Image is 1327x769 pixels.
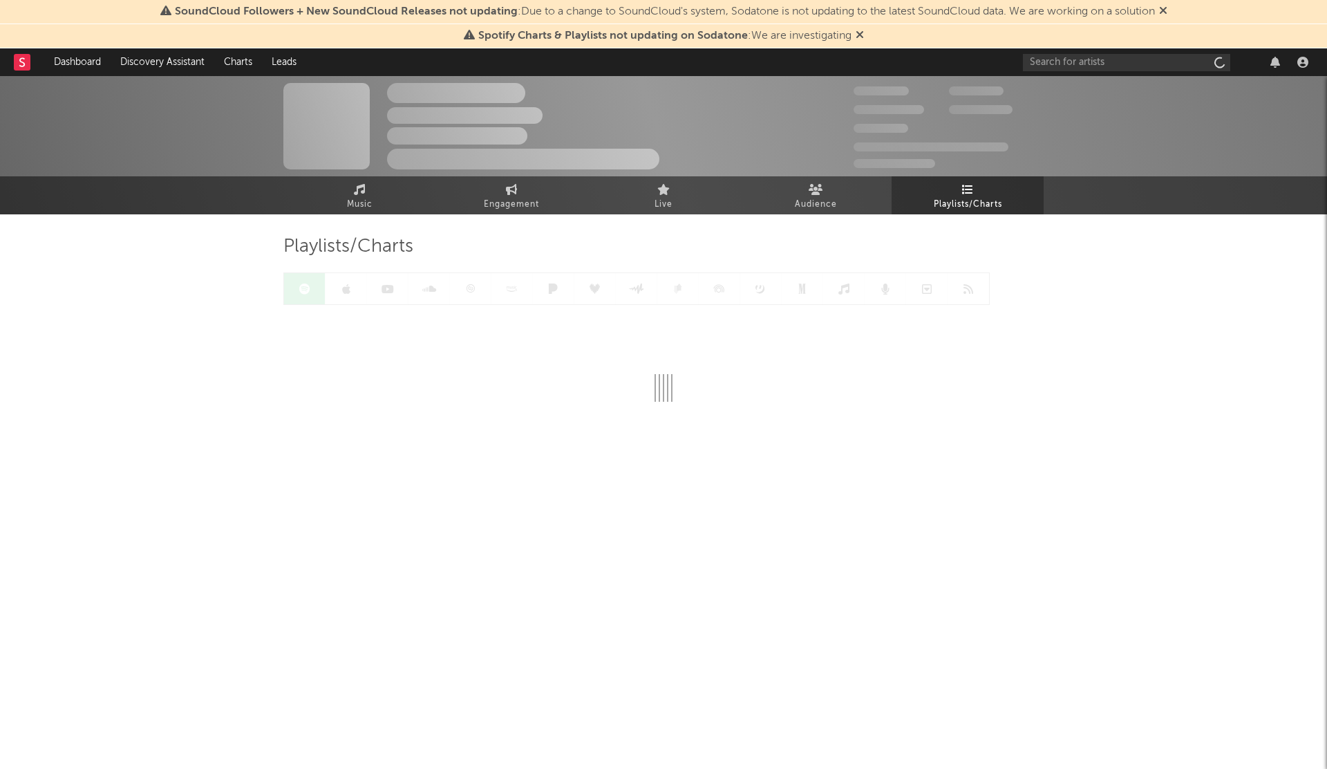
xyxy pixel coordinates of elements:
input: Search for artists [1023,54,1230,71]
a: Discovery Assistant [111,48,214,76]
span: 1,000,000 [949,105,1013,114]
a: Audience [740,176,892,214]
a: Playlists/Charts [892,176,1044,214]
span: Playlists/Charts [934,196,1002,213]
span: 100,000 [854,124,908,133]
span: SoundCloud Followers + New SoundCloud Releases not updating [175,6,518,17]
a: Leads [262,48,306,76]
span: 50,000,000 Monthly Listeners [854,142,1008,151]
span: Audience [795,196,837,213]
span: Spotify Charts & Playlists not updating on Sodatone [478,30,748,41]
span: 300,000 [854,86,909,95]
span: Dismiss [1159,6,1167,17]
span: : Due to a change to SoundCloud's system, Sodatone is not updating to the latest SoundCloud data.... [175,6,1155,17]
a: Live [587,176,740,214]
span: : We are investigating [478,30,851,41]
span: 100,000 [949,86,1004,95]
a: Charts [214,48,262,76]
a: Music [283,176,435,214]
a: Dashboard [44,48,111,76]
span: 50,000,000 [854,105,924,114]
span: Music [347,196,373,213]
span: Engagement [484,196,539,213]
span: Dismiss [856,30,864,41]
a: Engagement [435,176,587,214]
span: Playlists/Charts [283,239,413,255]
span: Jump Score: 85.0 [854,159,935,168]
span: Live [655,196,672,213]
